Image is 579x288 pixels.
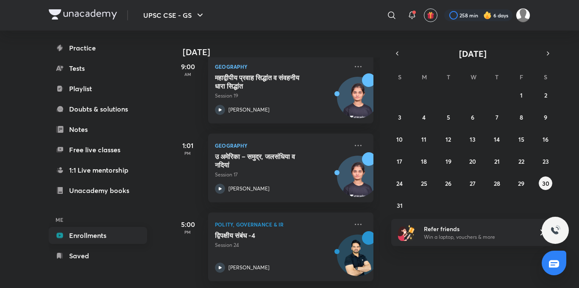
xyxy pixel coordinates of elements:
button: August 31, 2025 [393,199,406,212]
a: Doubts & solutions [49,101,147,117]
button: August 9, 2025 [539,110,552,124]
abbr: August 21, 2025 [494,157,500,165]
abbr: August 27, 2025 [470,179,476,187]
span: [DATE] [459,48,487,59]
abbr: August 14, 2025 [494,135,500,143]
abbr: Wednesday [470,73,476,81]
abbr: August 7, 2025 [495,113,498,121]
p: Polity, Governance & IR [215,219,348,229]
img: Komal [516,8,530,22]
button: August 18, 2025 [417,154,431,168]
button: August 23, 2025 [539,154,552,168]
abbr: August 29, 2025 [518,179,524,187]
abbr: August 12, 2025 [445,135,451,143]
abbr: August 13, 2025 [470,135,476,143]
p: Win a laptop, vouchers & more [424,233,528,241]
p: Session 19 [215,92,348,100]
abbr: August 1, 2025 [520,91,523,99]
img: Company Logo [49,9,117,20]
abbr: August 19, 2025 [445,157,451,165]
abbr: August 8, 2025 [520,113,523,121]
button: August 7, 2025 [490,110,504,124]
abbr: August 9, 2025 [544,113,547,121]
p: PM [171,151,205,156]
button: August 19, 2025 [442,154,455,168]
button: UPSC CSE - GS [138,7,210,24]
p: Session 17 [215,171,348,179]
h5: उ अमेरिका – समुद्र, जलसंधिया व नदियां [215,152,320,169]
h5: 5:00 [171,219,205,229]
h5: महाद्वीपीय प्रवाह सिद्धांत व संवहनीय धारा सिद्धांत [215,73,320,90]
button: August 20, 2025 [466,154,479,168]
a: Company Logo [49,9,117,22]
img: referral [398,224,415,241]
button: August 30, 2025 [539,176,552,190]
a: Unacademy books [49,182,147,199]
button: August 21, 2025 [490,154,504,168]
p: AM [171,72,205,77]
a: Playlist [49,80,147,97]
abbr: August 20, 2025 [469,157,476,165]
abbr: August 24, 2025 [396,179,403,187]
button: August 1, 2025 [515,88,528,102]
abbr: August 6, 2025 [471,113,474,121]
button: August 10, 2025 [393,132,406,146]
a: Enrollments [49,227,147,244]
button: August 5, 2025 [442,110,455,124]
h5: 9:00 [171,62,205,72]
p: [PERSON_NAME] [228,185,270,193]
abbr: August 30, 2025 [542,179,549,187]
a: Practice [49,39,147,56]
abbr: August 5, 2025 [447,113,450,121]
a: 1:1 Live mentorship [49,162,147,179]
button: August 15, 2025 [515,132,528,146]
h5: द्विपक्षीय संबंध -4 [215,231,320,240]
abbr: August 4, 2025 [422,113,426,121]
button: August 2, 2025 [539,88,552,102]
p: Session 24 [215,241,348,249]
button: August 24, 2025 [393,176,406,190]
button: August 25, 2025 [417,176,431,190]
abbr: August 26, 2025 [445,179,451,187]
abbr: August 22, 2025 [518,157,524,165]
button: August 27, 2025 [466,176,479,190]
abbr: August 11, 2025 [421,135,426,143]
abbr: Tuesday [447,73,450,81]
img: Avatar [337,160,378,201]
button: August 28, 2025 [490,176,504,190]
button: August 11, 2025 [417,132,431,146]
button: August 17, 2025 [393,154,406,168]
abbr: August 31, 2025 [397,201,403,210]
img: Avatar [337,81,378,122]
h4: [DATE] [183,47,382,57]
button: August 26, 2025 [442,176,455,190]
button: avatar [424,8,437,22]
a: Saved [49,247,147,264]
button: August 16, 2025 [539,132,552,146]
img: ttu [550,225,560,235]
a: Notes [49,121,147,138]
abbr: Sunday [398,73,401,81]
abbr: August 17, 2025 [397,157,402,165]
p: [PERSON_NAME] [228,106,270,114]
p: [PERSON_NAME] [228,264,270,271]
abbr: August 15, 2025 [518,135,524,143]
button: August 22, 2025 [515,154,528,168]
abbr: August 10, 2025 [396,135,403,143]
h5: 1:01 [171,140,205,151]
p: PM [171,229,205,235]
abbr: August 18, 2025 [421,157,427,165]
button: August 8, 2025 [515,110,528,124]
a: Tests [49,60,147,77]
abbr: August 23, 2025 [543,157,549,165]
button: August 12, 2025 [442,132,455,146]
button: August 3, 2025 [393,110,406,124]
a: Free live classes [49,141,147,158]
img: streak [483,11,492,20]
img: Avatar [337,239,378,280]
button: August 4, 2025 [417,110,431,124]
abbr: August 25, 2025 [421,179,427,187]
abbr: August 3, 2025 [398,113,401,121]
abbr: August 2, 2025 [544,91,547,99]
img: avatar [427,11,434,19]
